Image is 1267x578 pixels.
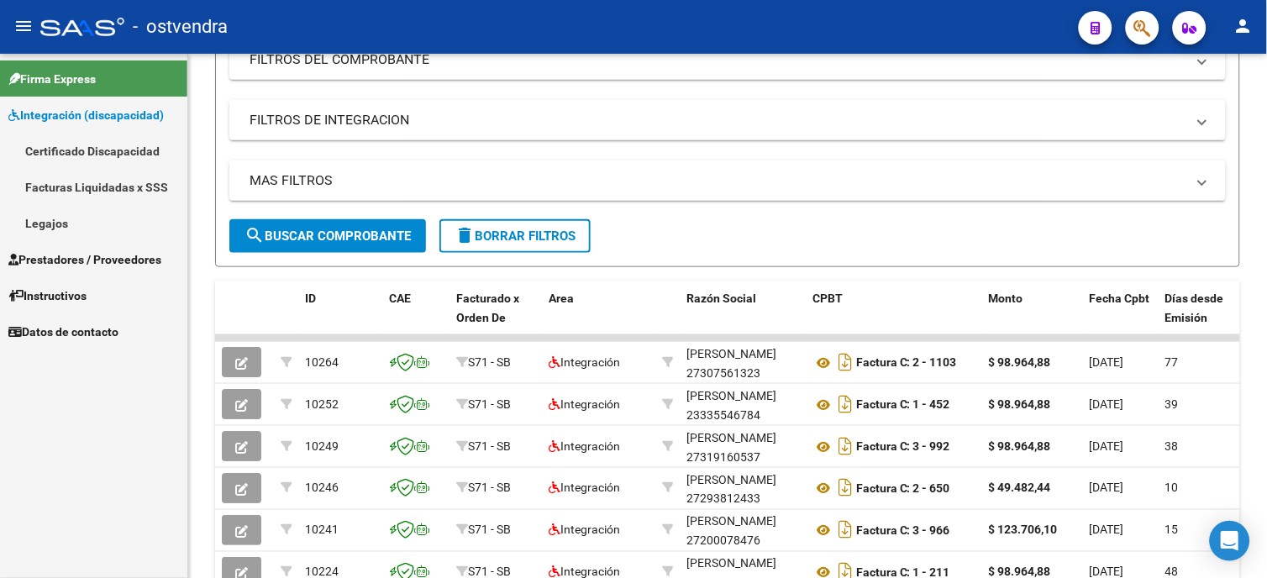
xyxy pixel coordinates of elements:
[686,470,799,506] div: 27293812433
[856,482,950,496] strong: Factura C: 2 - 650
[549,292,574,305] span: Area
[1165,439,1179,453] span: 38
[8,70,96,88] span: Firma Express
[468,439,511,453] span: S71 - SB
[1165,355,1179,369] span: 77
[305,481,339,495] span: 10246
[1090,292,1150,305] span: Fecha Cpbt
[305,439,339,453] span: 10249
[1083,281,1159,355] datatable-header-cell: Fecha Cpbt
[244,225,265,245] mat-icon: search
[686,428,799,464] div: 27319160537
[305,292,316,305] span: ID
[8,323,118,341] span: Datos de contacto
[1090,439,1124,453] span: [DATE]
[680,281,806,355] datatable-header-cell: Razón Social
[856,524,950,538] strong: Factura C: 3 - 966
[834,517,856,544] i: Descargar documento
[1090,481,1124,495] span: [DATE]
[305,397,339,411] span: 10252
[686,512,776,532] div: [PERSON_NAME]
[1159,281,1234,355] datatable-header-cell: Días desde Emisión
[989,481,1051,495] strong: $ 49.482,44
[982,281,1083,355] datatable-header-cell: Monto
[549,439,620,453] span: Integración
[1165,523,1179,537] span: 15
[549,523,620,537] span: Integración
[989,292,1023,305] span: Monto
[686,428,776,448] div: [PERSON_NAME]
[806,281,982,355] datatable-header-cell: CPBT
[686,344,776,364] div: [PERSON_NAME]
[1090,355,1124,369] span: [DATE]
[229,39,1226,80] mat-expansion-panel-header: FILTROS DEL COMPROBANTE
[856,356,957,370] strong: Factura C: 2 - 1103
[8,106,164,124] span: Integración (discapacidad)
[686,292,756,305] span: Razón Social
[229,100,1226,140] mat-expansion-panel-header: FILTROS DE INTEGRACION
[1165,481,1179,495] span: 10
[856,440,950,454] strong: Factura C: 3 - 992
[1165,397,1179,411] span: 39
[305,523,339,537] span: 10241
[686,344,799,380] div: 27307561323
[229,219,426,253] button: Buscar Comprobante
[468,523,511,537] span: S71 - SB
[468,481,511,495] span: S71 - SB
[298,281,382,355] datatable-header-cell: ID
[229,160,1226,201] mat-expansion-panel-header: MAS FILTROS
[834,475,856,502] i: Descargar documento
[1090,397,1124,411] span: [DATE]
[449,281,542,355] datatable-header-cell: Facturado x Orden De
[244,229,411,244] span: Buscar Comprobante
[812,292,843,305] span: CPBT
[455,229,576,244] span: Borrar Filtros
[989,397,1051,411] strong: $ 98.964,88
[456,292,519,324] span: Facturado x Orden De
[989,523,1058,537] strong: $ 123.706,10
[250,50,1186,69] mat-panel-title: FILTROS DEL COMPROBANTE
[1090,523,1124,537] span: [DATE]
[834,349,856,376] i: Descargar documento
[8,250,161,269] span: Prestadores / Proveedores
[1165,292,1224,324] span: Días desde Emisión
[834,433,856,460] i: Descargar documento
[686,554,776,574] div: [PERSON_NAME]
[439,219,591,253] button: Borrar Filtros
[305,355,339,369] span: 10264
[549,355,620,369] span: Integración
[549,397,620,411] span: Integración
[686,386,799,422] div: 23335546784
[13,16,34,36] mat-icon: menu
[686,512,799,548] div: 27200078476
[989,355,1051,369] strong: $ 98.964,88
[1210,521,1250,561] div: Open Intercom Messenger
[856,398,950,412] strong: Factura C: 1 - 452
[133,8,228,45] span: - ostvendra
[250,171,1186,190] mat-panel-title: MAS FILTROS
[1233,16,1254,36] mat-icon: person
[250,111,1186,129] mat-panel-title: FILTROS DE INTEGRACION
[389,292,411,305] span: CAE
[455,225,475,245] mat-icon: delete
[8,286,87,305] span: Instructivos
[382,281,449,355] datatable-header-cell: CAE
[468,355,511,369] span: S71 - SB
[549,481,620,495] span: Integración
[834,391,856,418] i: Descargar documento
[686,470,776,490] div: [PERSON_NAME]
[468,397,511,411] span: S71 - SB
[542,281,655,355] datatable-header-cell: Area
[686,386,776,406] div: [PERSON_NAME]
[989,439,1051,453] strong: $ 98.964,88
